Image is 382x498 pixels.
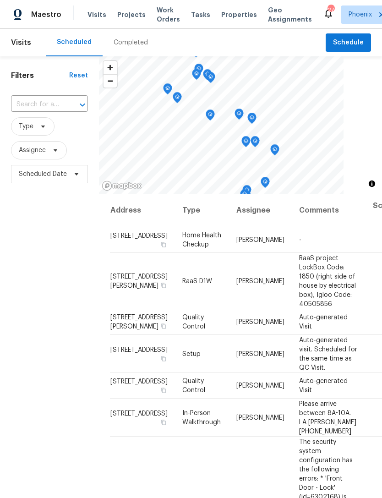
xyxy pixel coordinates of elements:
span: Geo Assignments [268,5,312,24]
span: Zoom out [104,75,117,88]
div: Reset [69,71,88,80]
div: Map marker [240,189,249,203]
div: Map marker [235,109,244,123]
button: Zoom in [104,61,117,74]
div: Map marker [206,109,215,124]
span: RaaS project LockBox Code: 1850 (right side of house by electrical box), Igloo Code: 40505856 [299,255,356,307]
span: Home Health Checkup [182,232,221,248]
span: Assignee [19,146,46,155]
div: Map marker [163,83,172,98]
button: Open [76,99,89,111]
span: Visits [87,10,106,19]
span: [STREET_ADDRESS] [110,346,168,353]
span: Schedule [333,37,364,49]
span: Quality Control [182,378,205,394]
div: Map marker [194,64,203,78]
span: Phoenix [349,10,372,19]
span: [STREET_ADDRESS] [110,410,168,416]
span: Setup [182,350,201,357]
span: Scheduled Date [19,170,67,179]
a: Mapbox homepage [102,181,142,191]
span: [STREET_ADDRESS] [110,233,168,239]
button: Schedule [326,33,371,52]
span: Auto-generated Visit [299,314,348,330]
span: Tasks [191,11,210,18]
div: Map marker [242,185,251,199]
span: [STREET_ADDRESS][PERSON_NAME] [110,273,168,289]
div: Map marker [206,72,215,86]
div: Map marker [203,69,212,83]
div: Completed [114,38,148,47]
span: Auto-generated visit. Scheduled for the same time as QC Visit. [299,337,357,371]
span: In-Person Walkthrough [182,410,221,425]
div: Scheduled [57,38,92,47]
input: Search for an address... [11,98,62,112]
div: Map marker [173,92,182,106]
button: Copy Address [159,418,168,426]
span: Type [19,122,33,131]
button: Copy Address [159,281,168,289]
span: Toggle attribution [369,179,375,189]
span: [PERSON_NAME] [236,414,284,421]
div: Map marker [261,177,270,191]
button: Zoom out [104,74,117,88]
div: Map marker [251,136,260,150]
button: Copy Address [159,386,168,394]
span: [PERSON_NAME] [236,383,284,389]
span: Please arrive between 8A-10A. LA [PERSON_NAME] [PHONE_NUMBER] [299,400,356,434]
th: Type [175,194,229,227]
span: - [299,237,301,243]
div: Map marker [241,136,251,150]
th: Comments [292,194,366,227]
button: Copy Address [159,241,168,249]
span: [PERSON_NAME] [236,319,284,325]
th: Assignee [229,194,292,227]
span: [STREET_ADDRESS] [110,378,168,385]
h1: Filters [11,71,69,80]
span: Properties [221,10,257,19]
div: Map marker [247,113,256,127]
span: RaaS D1W [182,278,212,284]
span: Auto-generated Visit [299,378,348,394]
span: [PERSON_NAME] [236,350,284,357]
button: Copy Address [159,322,168,330]
th: Address [110,194,175,227]
span: Projects [117,10,146,19]
button: Toggle attribution [366,178,377,189]
div: Map marker [192,69,201,83]
span: Quality Control [182,314,205,330]
div: 27 [327,5,334,15]
span: Work Orders [157,5,180,24]
div: Map marker [270,144,279,159]
button: Copy Address [159,354,168,362]
span: [STREET_ADDRESS][PERSON_NAME] [110,314,168,330]
span: Visits [11,33,31,53]
canvas: Map [99,56,344,194]
span: Maestro [31,10,61,19]
span: [PERSON_NAME] [236,278,284,284]
span: [PERSON_NAME] [236,237,284,243]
